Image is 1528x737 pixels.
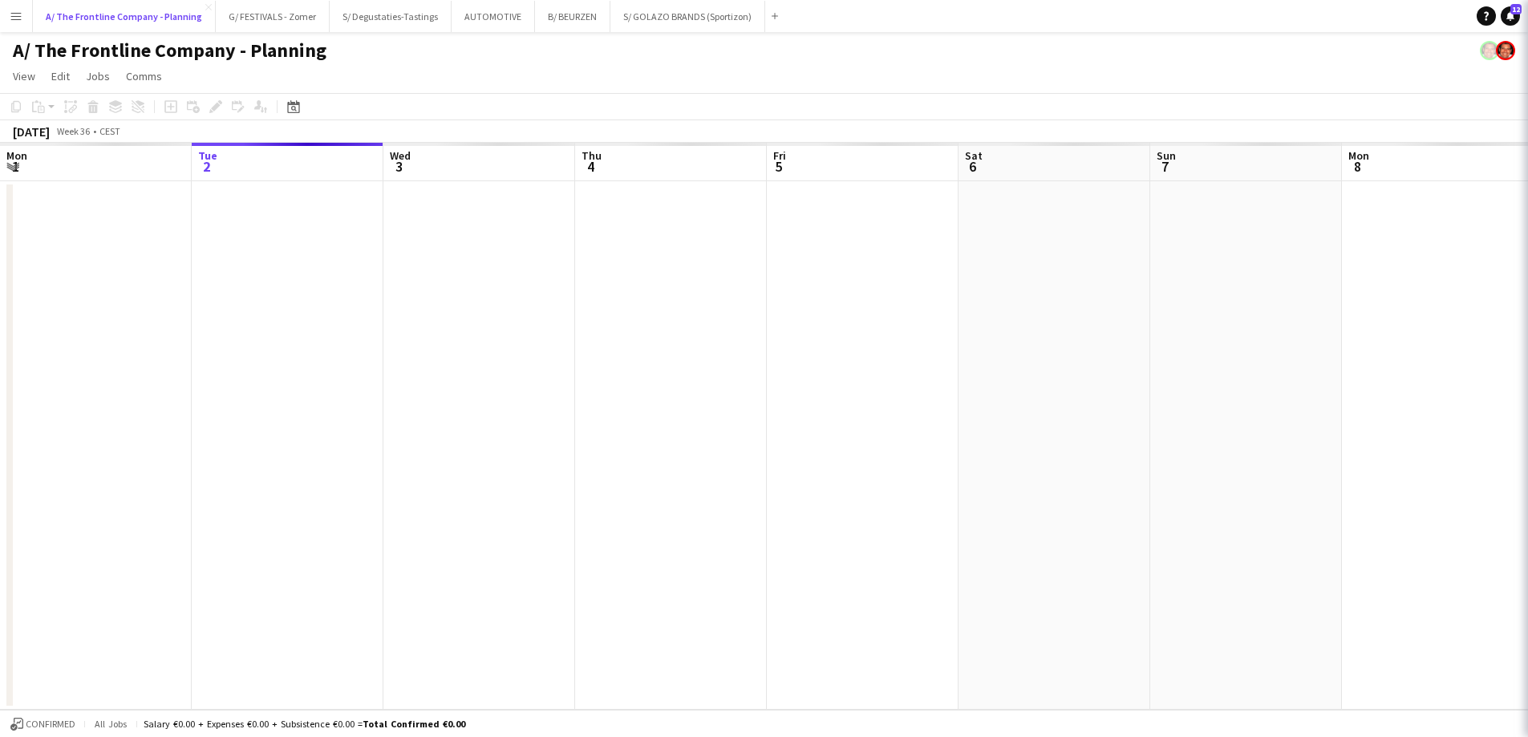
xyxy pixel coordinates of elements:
[120,66,168,87] a: Comms
[535,1,610,32] button: B/ BEURZEN
[86,69,110,83] span: Jobs
[1510,4,1522,14] span: 12
[33,1,216,32] button: A/ The Frontline Company - Planning
[198,148,217,163] span: Tue
[196,157,217,176] span: 2
[452,1,535,32] button: AUTOMOTIVE
[144,718,465,730] div: Salary €0.00 + Expenses €0.00 + Subsistence €0.00 =
[13,69,35,83] span: View
[91,718,130,730] span: All jobs
[963,157,983,176] span: 6
[1501,6,1520,26] a: 12
[1157,148,1176,163] span: Sun
[771,157,786,176] span: 5
[1496,41,1515,60] app-user-avatar: Peter Desart
[363,718,465,730] span: Total Confirmed €0.00
[610,1,765,32] button: S/ GOLAZO BRANDS (Sportizon)
[1480,41,1499,60] app-user-avatar: Peter Desart
[53,125,93,137] span: Week 36
[126,69,162,83] span: Comms
[216,1,330,32] button: G/ FESTIVALS - Zomer
[579,157,602,176] span: 4
[1346,157,1369,176] span: 8
[45,66,76,87] a: Edit
[8,715,78,733] button: Confirmed
[51,69,70,83] span: Edit
[79,66,116,87] a: Jobs
[26,719,75,730] span: Confirmed
[99,125,120,137] div: CEST
[13,124,50,140] div: [DATE]
[387,157,411,176] span: 3
[6,148,27,163] span: Mon
[1348,148,1369,163] span: Mon
[773,148,786,163] span: Fri
[4,157,27,176] span: 1
[582,148,602,163] span: Thu
[390,148,411,163] span: Wed
[13,38,326,63] h1: A/ The Frontline Company - Planning
[1154,157,1176,176] span: 7
[330,1,452,32] button: S/ Degustaties-Tastings
[6,66,42,87] a: View
[965,148,983,163] span: Sat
